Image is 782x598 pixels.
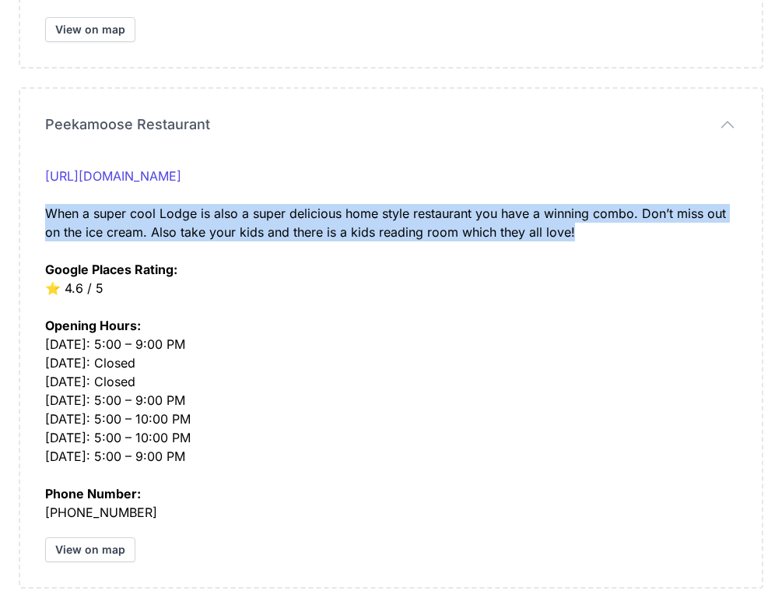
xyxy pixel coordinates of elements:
[45,537,135,562] a: View on map
[45,262,177,277] strong: Google Places Rating:
[45,297,737,466] div: [DATE]: 5:00 – 9:00 PM [DATE]: Closed [DATE]: Closed [DATE]: 5:00 – 9:00 PM [DATE]: 5:00 – 10:00 ...
[45,114,210,135] span: Peekamoose Restaurant
[45,17,135,42] a: View on map
[45,318,141,333] strong: Opening Hours:
[45,466,737,522] div: [PHONE_NUMBER]
[45,486,141,501] strong: Phone Number:
[45,167,737,297] div: When a super cool Lodge is also a super delicious home style restaurant you have a winning combo....
[45,168,181,184] a: [URL][DOMAIN_NAME]
[45,114,737,135] button: Peekamoose Restaurant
